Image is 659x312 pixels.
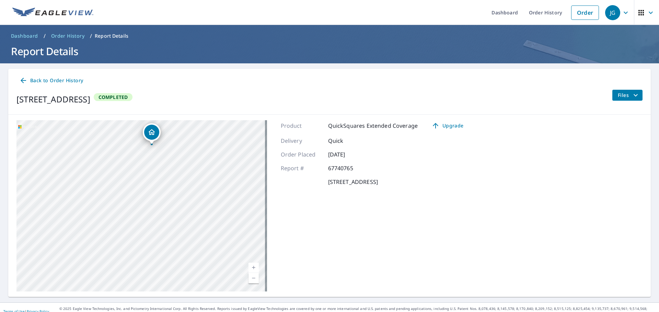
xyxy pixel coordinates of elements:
[12,8,93,18] img: EV Logo
[328,150,369,159] p: [DATE]
[94,94,132,100] span: Completed
[248,263,259,273] a: Current Level 15, Zoom In
[8,30,41,41] a: Dashboard
[143,123,161,145] div: Dropped pin, building 1, Residential property, 5081 24th ave Fort Gratiot, MI 48059
[95,33,128,39] p: Report Details
[281,122,322,130] p: Product
[328,137,369,145] p: Quick
[281,137,322,145] p: Delivery
[571,5,599,20] a: Order
[430,122,465,130] span: Upgrade
[281,150,322,159] p: Order Placed
[8,44,651,58] h1: Report Details
[605,5,620,20] div: JG
[426,120,469,131] a: Upgrade
[11,33,38,39] span: Dashboard
[328,122,418,130] p: QuickSquares Extended Coverage
[19,76,83,85] span: Back to Order History
[281,164,322,172] p: Report #
[612,90,643,101] button: filesDropdownBtn-67740765
[16,93,90,105] div: [STREET_ADDRESS]
[48,30,87,41] a: Order History
[8,30,651,41] nav: breadcrumb
[328,178,378,186] p: [STREET_ADDRESS]
[44,32,46,40] li: /
[51,33,84,39] span: Order History
[248,273,259,283] a: Current Level 15, Zoom Out
[16,74,86,87] a: Back to Order History
[328,164,369,172] p: 67740765
[90,32,92,40] li: /
[618,91,640,99] span: Files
